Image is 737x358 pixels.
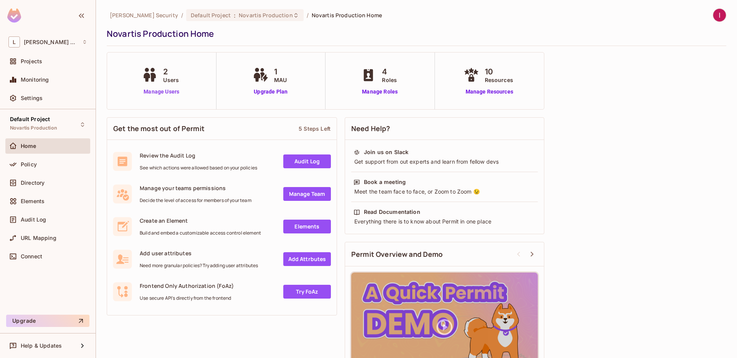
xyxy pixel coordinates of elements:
[299,125,330,132] div: 5 Steps Left
[21,95,43,101] span: Settings
[382,66,397,77] span: 4
[283,252,331,266] a: Add Attrbutes
[140,282,234,289] span: Frontend Only Authorization (FoAz)
[462,88,517,96] a: Manage Resources
[21,253,42,259] span: Connect
[239,11,293,19] span: Novartis Production
[485,66,513,77] span: 10
[140,184,251,192] span: Manage your teams permissions
[21,343,62,349] span: Help & Updates
[364,148,408,156] div: Join us on Slack
[351,124,390,133] span: Need Help?
[312,11,382,19] span: Novartis Production Home
[382,76,397,84] span: Roles
[354,188,535,195] div: Meet the team face to face, or Zoom to Zoom 😉
[140,250,258,257] span: Add user attributes
[140,88,183,96] a: Manage Users
[8,36,20,48] span: L
[21,180,45,186] span: Directory
[191,11,231,19] span: Default Project
[110,11,178,19] span: the active workspace
[364,178,406,186] div: Book a meeting
[251,88,291,96] a: Upgrade Plan
[24,39,78,45] span: Workspace: Lumia Security
[163,76,179,84] span: Users
[21,235,56,241] span: URL Mapping
[283,220,331,233] a: Elements
[485,76,513,84] span: Resources
[307,11,309,19] li: /
[359,88,401,96] a: Manage Roles
[7,8,21,23] img: SReyMgAAAABJRU5ErkJggg==
[140,217,261,224] span: Create an Element
[233,12,236,18] span: :
[21,161,37,168] span: Policy
[274,76,287,84] span: MAU
[140,197,251,204] span: Decide the level of access for members of your team
[21,77,49,83] span: Monitoring
[21,217,46,223] span: Audit Log
[181,11,183,19] li: /
[113,124,205,133] span: Get the most out of Permit
[163,66,179,77] span: 2
[274,66,287,77] span: 1
[351,250,443,259] span: Permit Overview and Demo
[140,295,234,301] span: Use secure API's directly from the frontend
[140,165,257,171] span: See which actions were allowed based on your policies
[283,187,331,201] a: Manage Team
[354,158,535,166] div: Get support from out experts and learn from fellow devs
[140,230,261,236] span: Build and embed a customizable access control element
[10,125,57,131] span: Novartis Production
[10,116,50,122] span: Default Project
[6,315,89,327] button: Upgrade
[283,154,331,168] a: Audit Log
[21,198,45,204] span: Elements
[354,218,535,225] div: Everything there is to know about Permit in one place
[21,143,36,149] span: Home
[140,263,258,269] span: Need more granular policies? Try adding user attributes
[107,28,722,39] div: Novartis Production Home
[21,58,42,64] span: Projects
[140,152,257,159] span: Review the Audit Log
[283,285,331,299] a: Try FoAz
[364,208,420,216] div: Read Documentation
[713,9,726,21] img: Itay Nahum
